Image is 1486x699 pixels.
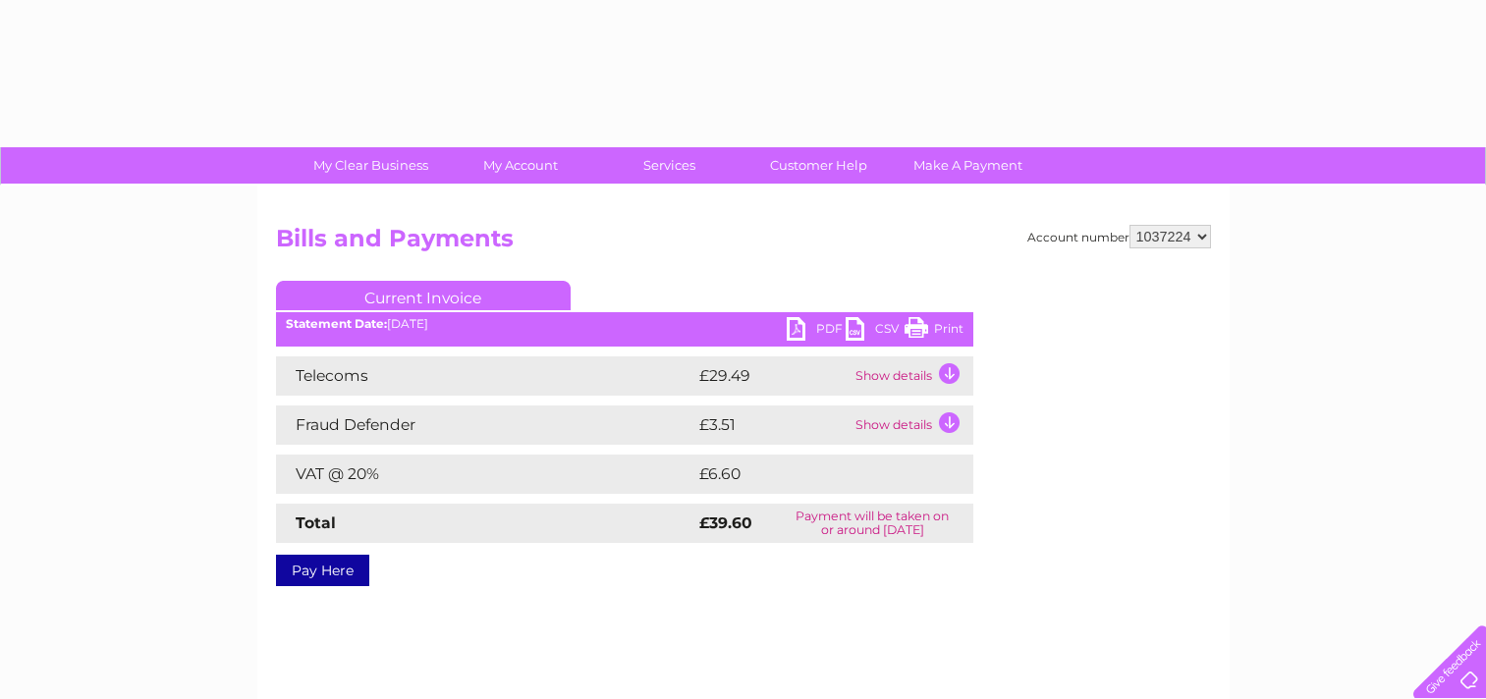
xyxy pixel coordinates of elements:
[694,356,851,396] td: £29.49
[887,147,1049,184] a: Make A Payment
[905,317,963,346] a: Print
[1027,225,1211,248] div: Account number
[699,513,752,532] strong: £39.60
[851,356,973,396] td: Show details
[846,317,905,346] a: CSV
[290,147,452,184] a: My Clear Business
[276,356,694,396] td: Telecoms
[694,405,851,445] td: £3.51
[276,317,973,331] div: [DATE]
[276,455,694,494] td: VAT @ 20%
[286,316,387,331] b: Statement Date:
[296,513,336,532] strong: Total
[276,281,571,310] a: Current Invoice
[276,225,1211,262] h2: Bills and Payments
[694,455,928,494] td: £6.60
[738,147,900,184] a: Customer Help
[787,317,846,346] a: PDF
[439,147,601,184] a: My Account
[588,147,750,184] a: Services
[851,405,973,445] td: Show details
[276,555,369,586] a: Pay Here
[276,405,694,445] td: Fraud Defender
[772,504,973,543] td: Payment will be taken on or around [DATE]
